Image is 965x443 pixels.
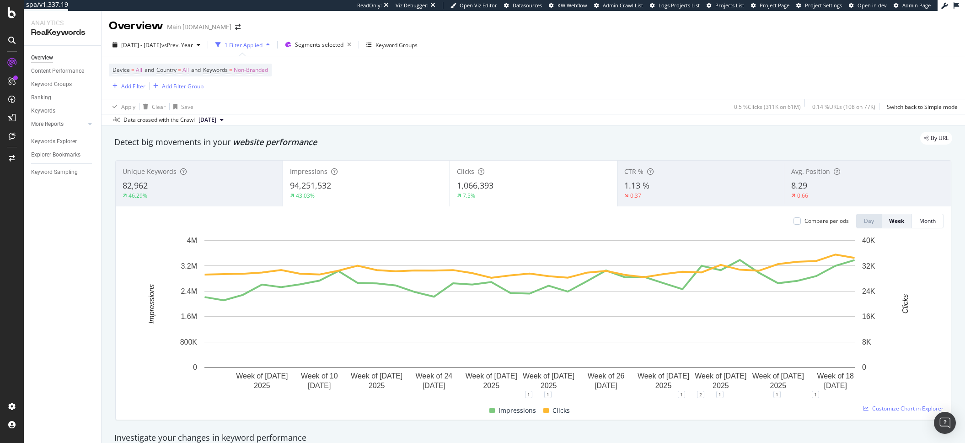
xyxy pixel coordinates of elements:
[109,99,135,114] button: Apply
[363,38,421,52] button: Keyword Groups
[797,192,808,200] div: 0.66
[862,363,866,371] text: 0
[369,382,385,389] text: 2025
[296,192,315,200] div: 43.03%
[212,38,273,52] button: 1 Filter Applied
[281,38,355,52] button: Segments selected
[457,180,493,191] span: 1,066,393
[123,236,936,394] svg: A chart.
[31,119,86,129] a: More Reports
[862,313,875,320] text: 16K
[552,405,570,416] span: Clicks
[145,66,154,74] span: and
[770,382,786,389] text: 2025
[123,167,177,176] span: Unique Keywords
[31,106,55,116] div: Keywords
[139,99,166,114] button: Clear
[203,66,228,74] span: Keywords
[863,405,944,412] a: Customize Chart in Explorer
[864,217,874,225] div: Day
[31,66,95,76] a: Content Performance
[450,2,497,9] a: Open Viz Editor
[31,93,95,103] a: Ranking
[31,167,95,177] a: Keyword Sampling
[760,2,789,9] span: Project Page
[254,382,270,389] text: 2025
[121,82,145,90] div: Add Filter
[187,237,197,244] text: 4M
[375,41,418,49] div: Keyword Groups
[499,405,536,416] span: Impressions
[123,116,195,124] div: Data crossed with the Crawl
[308,382,331,389] text: [DATE]
[817,372,854,380] text: Week of 18
[109,81,145,92] button: Add Filter
[751,2,789,9] a: Project Page
[544,391,552,398] div: 1
[525,391,532,398] div: 1
[862,237,875,244] text: 40K
[31,53,53,63] div: Overview
[31,119,64,129] div: More Reports
[31,80,95,89] a: Keyword Groups
[804,217,849,225] div: Compare periods
[31,80,72,89] div: Keyword Groups
[109,38,204,52] button: [DATE] - [DATE]vsPrev. Year
[301,372,338,380] text: Week of 10
[295,41,343,49] span: Segments selected
[31,66,84,76] div: Content Performance
[136,64,142,76] span: All
[170,99,193,114] button: Save
[181,313,197,320] text: 1.6M
[229,66,232,74] span: =
[161,41,193,49] span: vs Prev. Year
[824,382,847,389] text: [DATE]
[123,180,148,191] span: 82,962
[129,192,147,200] div: 46.29%
[162,82,204,90] div: Add Filter Group
[773,391,781,398] div: 1
[423,382,445,389] text: [DATE]
[734,103,801,111] div: 0.5 % Clicks ( 311K on 61M )
[150,81,204,92] button: Add Filter Group
[182,64,189,76] span: All
[887,103,958,111] div: Switch back to Simple mode
[862,338,871,346] text: 8K
[716,391,724,398] div: 1
[466,372,517,380] text: Week of [DATE]
[236,372,288,380] text: Week of [DATE]
[181,287,197,295] text: 2.4M
[659,2,700,9] span: Logs Projects List
[416,372,453,380] text: Week of 24
[678,391,685,398] div: 1
[791,167,830,176] span: Avg. Position
[752,372,804,380] text: Week of [DATE]
[396,2,429,9] div: Viz Debugger:
[156,66,177,74] span: Country
[812,103,875,111] div: 0.14 % URLs ( 108 on 77K )
[234,64,268,76] span: Non-Branded
[595,382,617,389] text: [DATE]
[31,18,94,27] div: Analytics
[31,27,94,38] div: RealKeywords
[713,382,729,389] text: 2025
[805,2,842,9] span: Project Settings
[483,382,499,389] text: 2025
[796,2,842,9] a: Project Settings
[655,382,672,389] text: 2025
[131,66,134,74] span: =
[650,2,700,9] a: Logs Projects List
[121,41,161,49] span: [DATE] - [DATE]
[31,137,95,146] a: Keywords Explorer
[902,2,931,9] span: Admin Page
[457,167,474,176] span: Clicks
[463,192,475,200] div: 7.5%
[858,2,887,9] span: Open in dev
[31,53,95,63] a: Overview
[31,167,78,177] div: Keyword Sampling
[290,180,331,191] span: 94,251,532
[594,2,643,9] a: Admin Crawl List
[523,372,574,380] text: Week of [DATE]
[862,287,875,295] text: 24K
[715,2,744,9] span: Projects List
